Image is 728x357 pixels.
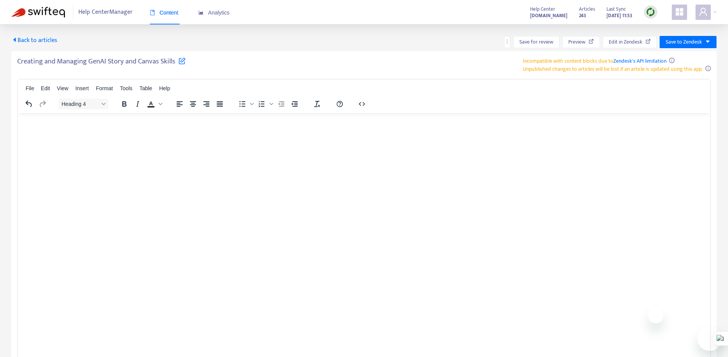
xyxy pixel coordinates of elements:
span: caret-left [11,37,18,43]
span: Articles [579,5,595,13]
button: Block Heading 4 [58,99,108,109]
span: Format [96,85,113,91]
button: Clear formatting [311,99,324,109]
div: Text color Black [144,99,164,109]
button: Save to Zendeskcaret-down [660,36,717,48]
button: Align right [200,99,213,109]
button: Italic [131,99,144,109]
span: Last Sync [606,5,626,13]
span: Content [150,10,178,16]
span: Insert [75,85,89,91]
span: Heading 4 [62,101,99,107]
span: Preview [568,38,585,46]
span: book [150,10,155,15]
img: sync.dc5367851b00ba804db3.png [646,7,655,17]
strong: [DATE] 11:53 [606,11,632,20]
div: Bullet list [236,99,255,109]
h5: Creating and Managing GenAI Story and Canvas Skills [17,57,186,70]
button: Justify [213,99,226,109]
span: File [26,85,34,91]
span: caret-down [705,39,710,44]
iframe: Close message [648,308,663,323]
span: View [57,85,68,91]
button: Align center [186,99,199,109]
span: Table [139,85,152,91]
button: Help [333,99,346,109]
span: Analytics [198,10,230,16]
button: Redo [36,99,49,109]
div: Numbered list [255,99,274,109]
iframe: Button to launch messaging window [697,326,722,351]
a: Zendesk's API limitation [613,57,666,65]
span: Edit in Zendesk [609,38,642,46]
button: Save for review [513,36,559,48]
span: more [504,39,510,44]
span: Incompatible with content blocks due to [523,57,666,65]
span: Help Center Manager [78,5,133,19]
span: Save to Zendesk [666,38,702,46]
button: Edit in Zendesk [603,36,657,48]
span: Edit [41,85,50,91]
span: info-circle [705,66,711,71]
button: Bold [118,99,131,109]
span: Tools [120,85,133,91]
span: appstore [675,7,684,16]
a: [DOMAIN_NAME] [530,11,567,20]
strong: 243 [579,11,586,20]
img: Swifteq [11,7,65,18]
button: Increase indent [288,99,301,109]
span: Help Center [530,5,555,13]
button: Align left [173,99,186,109]
span: user [699,7,708,16]
span: Help [159,85,170,91]
button: Undo [23,99,36,109]
span: Back to articles [11,35,57,45]
span: info-circle [669,58,674,63]
button: more [504,36,510,48]
span: Unpublished changes to articles will be lost if an article is updated using this app. [523,65,703,73]
span: area-chart [198,10,204,15]
button: Preview [562,36,600,48]
span: Save for review [519,38,553,46]
button: Decrease indent [275,99,288,109]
